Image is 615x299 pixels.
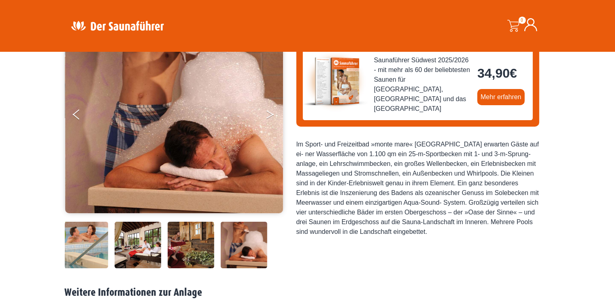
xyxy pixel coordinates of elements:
[296,140,539,237] div: Im Sport- und Freizeitbad »monte mare« [GEOGRAPHIC_DATA] erwarten Gäste auf ei- ner Wasserfläche ...
[477,89,525,105] a: Mehr erfahren
[510,66,517,81] span: €
[266,106,286,126] button: Next
[477,66,517,81] bdi: 34,90
[374,55,471,114] span: Saunaführer Südwest 2025/2026 - mit mehr als 60 der beliebtesten Saunen für [GEOGRAPHIC_DATA], [G...
[65,286,551,299] h2: Weitere Informationen zur Anlage
[519,17,526,24] span: 0
[73,106,93,126] button: Previous
[303,49,368,114] img: der-saunafuehrer-2025-suedwest.jpg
